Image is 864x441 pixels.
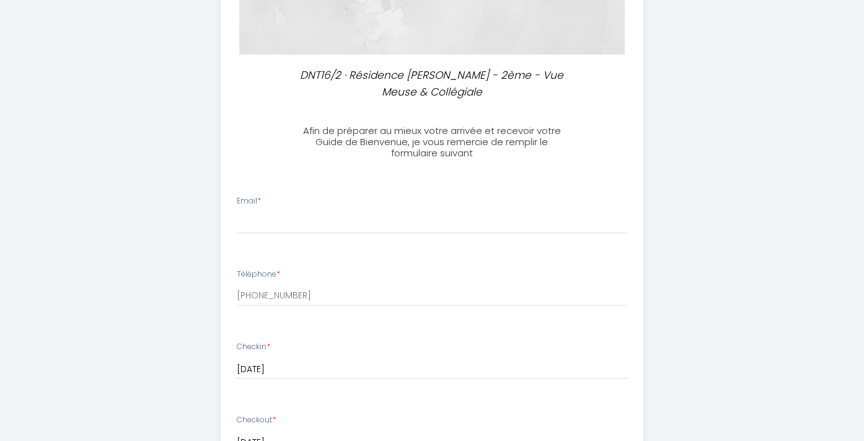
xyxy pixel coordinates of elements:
h3: Afin de préparer au mieux votre arrivée et recevoir votre Guide de Bienvenue, je vous remercie de... [294,125,570,159]
label: Checkout [237,414,276,426]
label: Checkin [237,341,270,353]
label: Email [237,195,261,207]
label: Téléphone [237,269,280,280]
p: DNT16/2 · Résidence [PERSON_NAME] - 2ème - Vue Meuse & Collégiale [299,67,565,100]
